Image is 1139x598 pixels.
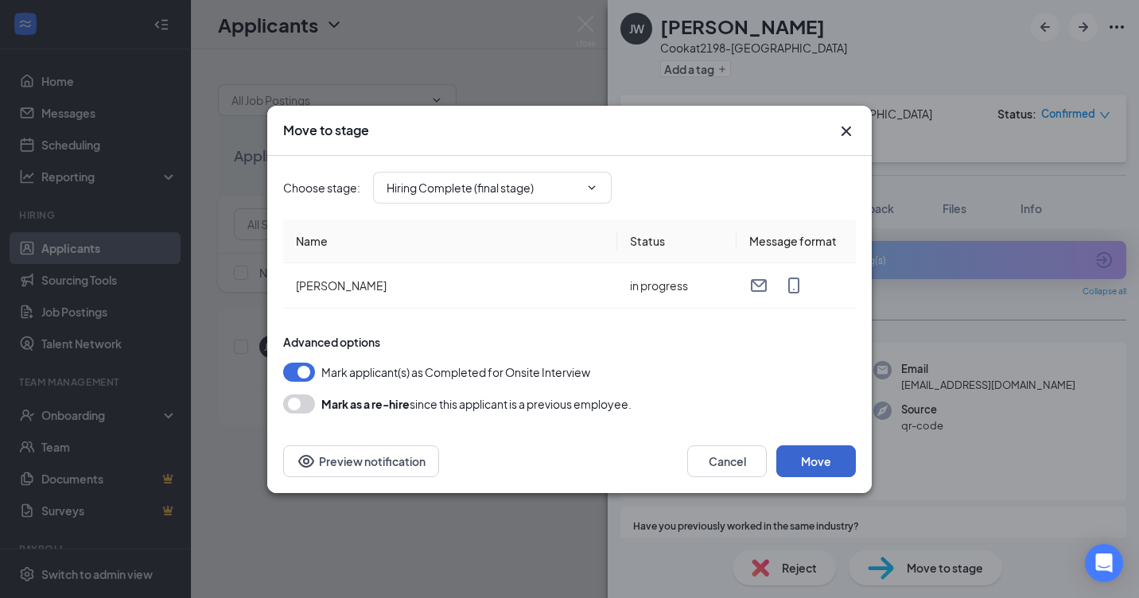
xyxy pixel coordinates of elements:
div: Open Intercom Messenger [1085,544,1123,582]
svg: Cross [837,122,856,141]
th: Status [617,219,737,263]
span: Choose stage : [283,179,360,196]
div: Advanced options [283,334,856,350]
th: Message format [737,219,856,263]
td: in progress [617,263,737,309]
h3: Move to stage [283,122,369,139]
svg: Email [749,276,768,295]
div: since this applicant is a previous employee. [321,394,632,414]
th: Name [283,219,617,263]
button: Preview notificationEye [283,445,439,477]
b: Mark as a re-hire [321,397,410,411]
button: Cancel [687,445,767,477]
span: Mark applicant(s) as Completed for Onsite Interview [321,363,590,382]
span: [PERSON_NAME] [296,278,387,293]
button: Move [776,445,856,477]
svg: Eye [297,452,316,471]
svg: MobileSms [784,276,803,295]
svg: ChevronDown [585,181,598,194]
button: Close [837,122,856,141]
